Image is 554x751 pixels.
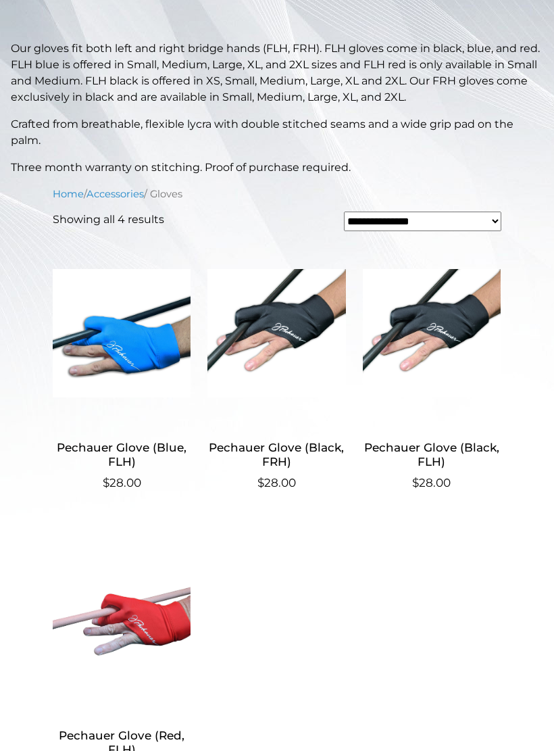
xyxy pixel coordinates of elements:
[53,242,191,425] img: Pechauer Glove (Blue, FLH)
[412,476,419,489] span: $
[207,242,345,425] img: Pechauer Glove (Black, FRH)
[363,242,501,425] img: Pechauer Glove (Black, FLH)
[86,188,144,200] a: Accessories
[53,187,501,201] nav: Breadcrumb
[11,116,543,149] p: Crafted from breathable, flexible lycra with double stitched seams and a wide grip pad on the palm.
[207,435,345,475] h2: Pechauer Glove (Black, FRH)
[11,41,543,105] p: Our gloves fit both left and right bridge hands (FLH, FRH). FLH gloves come in black, blue, and r...
[257,476,264,489] span: $
[363,435,501,475] h2: Pechauer Glove (Black, FLH)
[207,242,345,491] a: Pechauer Glove (Black, FRH) $28.00
[412,476,451,489] bdi: 28.00
[363,242,501,491] a: Pechauer Glove (Black, FLH) $28.00
[344,212,501,231] select: Shop order
[53,435,191,475] h2: Pechauer Glove (Blue, FLH)
[53,530,191,712] img: Pechauer Glove (Red, FLH)
[11,160,543,176] p: Three month warranty on stitching. Proof of purchase required.
[53,212,164,228] p: Showing all 4 results
[53,188,84,200] a: Home
[103,476,109,489] span: $
[103,476,141,489] bdi: 28.00
[53,242,191,491] a: Pechauer Glove (Blue, FLH) $28.00
[257,476,296,489] bdi: 28.00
